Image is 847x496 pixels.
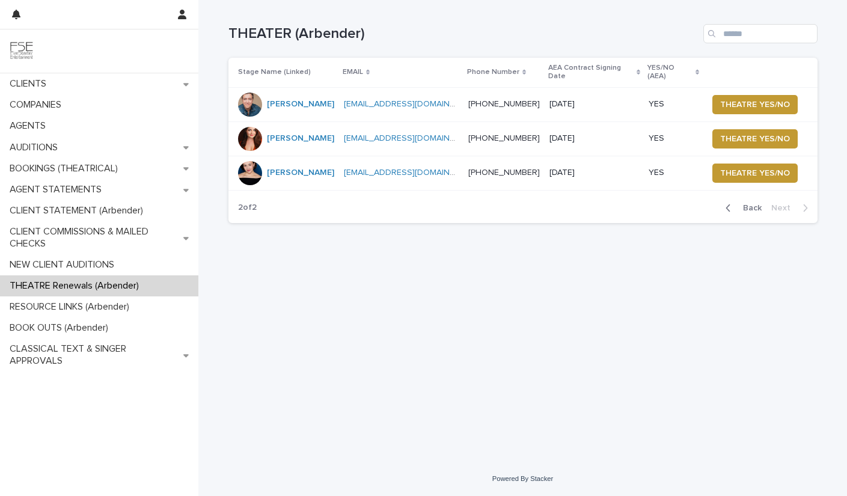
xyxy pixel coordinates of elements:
[238,66,311,79] p: Stage Name (Linked)
[771,204,798,212] span: Next
[548,61,634,84] p: AEA Contract Signing Date
[267,168,334,178] a: [PERSON_NAME]
[5,184,111,195] p: AGENT STATEMENTS
[228,25,699,43] h1: THEATER (Arbender)
[720,133,790,145] span: THEATRE YES/NO
[5,205,153,216] p: CLIENT STATEMENT (Arbender)
[712,129,798,148] button: THEATRE YES/NO
[549,133,639,144] p: [DATE]
[5,226,183,249] p: CLIENT COMMISSIONS & MAILED CHECKS
[5,120,55,132] p: AGENTS
[5,322,118,334] p: BOOK OUTS (Arbender)
[5,280,148,292] p: THEATRE Renewals (Arbender)
[468,168,540,177] a: [PHONE_NUMBER]
[647,61,693,84] p: YES/NO (AEA)
[649,133,699,144] p: YES
[343,66,363,79] p: EMAIL
[344,100,480,108] a: [EMAIL_ADDRESS][DOMAIN_NAME]
[5,142,67,153] p: AUDITIONS
[549,99,639,109] p: [DATE]
[267,99,334,109] a: [PERSON_NAME]
[344,134,480,142] a: [EMAIL_ADDRESS][DOMAIN_NAME]
[720,99,790,111] span: THEATRE YES/NO
[5,343,183,366] p: CLASSICAL TEXT & SINGER APPROVALS
[720,167,790,179] span: THEATRE YES/NO
[10,39,34,63] img: 9JgRvJ3ETPGCJDhvPVA5
[228,87,818,121] tr: [PERSON_NAME] [EMAIL_ADDRESS][DOMAIN_NAME] [PHONE_NUMBER] [DATE]YESTHEATRE YES/NO
[649,168,699,178] p: YES
[468,100,540,108] a: [PHONE_NUMBER]
[712,95,798,114] button: THEATRE YES/NO
[228,121,818,156] tr: [PERSON_NAME] [EMAIL_ADDRESS][DOMAIN_NAME] [PHONE_NUMBER] [DATE]YESTHEATRE YES/NO
[716,203,766,213] button: Back
[736,204,762,212] span: Back
[5,259,124,271] p: NEW CLIENT AUDITIONS
[5,163,127,174] p: BOOKINGS (THEATRICAL)
[467,66,519,79] p: Phone Number
[468,134,540,142] a: [PHONE_NUMBER]
[649,99,699,109] p: YES
[267,133,334,144] a: [PERSON_NAME]
[712,164,798,183] button: THEATRE YES/NO
[766,203,818,213] button: Next
[5,78,56,90] p: CLIENTS
[549,168,639,178] p: [DATE]
[228,193,266,222] p: 2 of 2
[5,99,71,111] p: COMPANIES
[344,168,480,177] a: [EMAIL_ADDRESS][DOMAIN_NAME]
[703,24,818,43] input: Search
[228,156,818,190] tr: [PERSON_NAME] [EMAIL_ADDRESS][DOMAIN_NAME] [PHONE_NUMBER] [DATE]YESTHEATRE YES/NO
[5,301,139,313] p: RESOURCE LINKS (Arbender)
[492,475,553,482] a: Powered By Stacker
